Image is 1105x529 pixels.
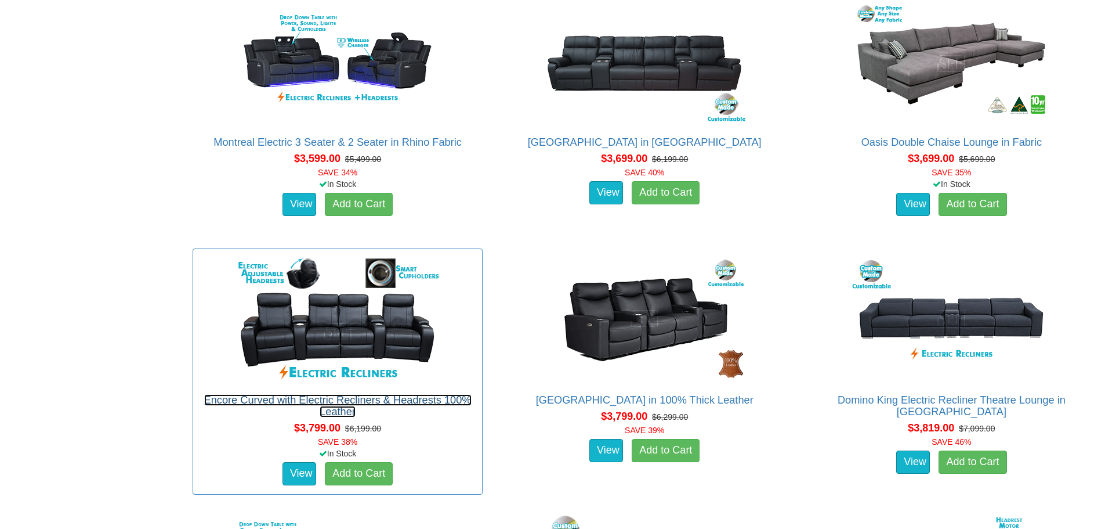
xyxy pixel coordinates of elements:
[318,168,357,177] font: SAVE 34%
[601,153,647,164] span: $3,699.00
[838,394,1066,418] a: Domino King Electric Recliner Theatre Lounge in [GEOGRAPHIC_DATA]
[190,178,484,190] div: In Stock
[540,255,749,383] img: Bond Theatre Lounge in 100% Thick Leather
[632,439,700,462] a: Add to Cart
[932,437,971,447] font: SAVE 46%
[536,394,753,406] a: [GEOGRAPHIC_DATA] in 100% Thick Leather
[345,424,381,433] del: $6,199.00
[652,154,688,164] del: $6,199.00
[625,168,664,177] font: SAVE 40%
[805,178,1099,190] div: In Stock
[345,154,381,164] del: $5,499.00
[959,424,995,433] del: $7,099.00
[939,193,1006,216] a: Add to Cart
[908,153,954,164] span: $3,699.00
[589,439,623,462] a: View
[932,168,971,177] font: SAVE 35%
[213,136,462,148] a: Montreal Electric 3 Seater & 2 Seater in Rhino Fabric
[896,193,930,216] a: View
[589,181,623,204] a: View
[282,193,316,216] a: View
[233,255,442,383] img: Encore Curved with Electric Recliners & Headrests 100% Leather
[528,136,762,148] a: [GEOGRAPHIC_DATA] in [GEOGRAPHIC_DATA]
[282,462,316,485] a: View
[939,451,1006,474] a: Add to Cart
[632,181,700,204] a: Add to Cart
[204,394,472,418] a: Encore Curved with Electric Recliners & Headrests 100% Leather
[625,426,664,435] font: SAVE 39%
[847,255,1056,383] img: Domino King Electric Recliner Theatre Lounge in Fabric
[325,462,393,485] a: Add to Cart
[294,422,340,434] span: $3,799.00
[294,153,340,164] span: $3,599.00
[896,451,930,474] a: View
[652,412,688,422] del: $6,299.00
[908,422,954,434] span: $3,819.00
[959,154,995,164] del: $5,699.00
[190,448,484,459] div: In Stock
[318,437,357,447] font: SAVE 38%
[601,411,647,422] span: $3,799.00
[861,136,1042,148] a: Oasis Double Chaise Lounge in Fabric
[325,193,393,216] a: Add to Cart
